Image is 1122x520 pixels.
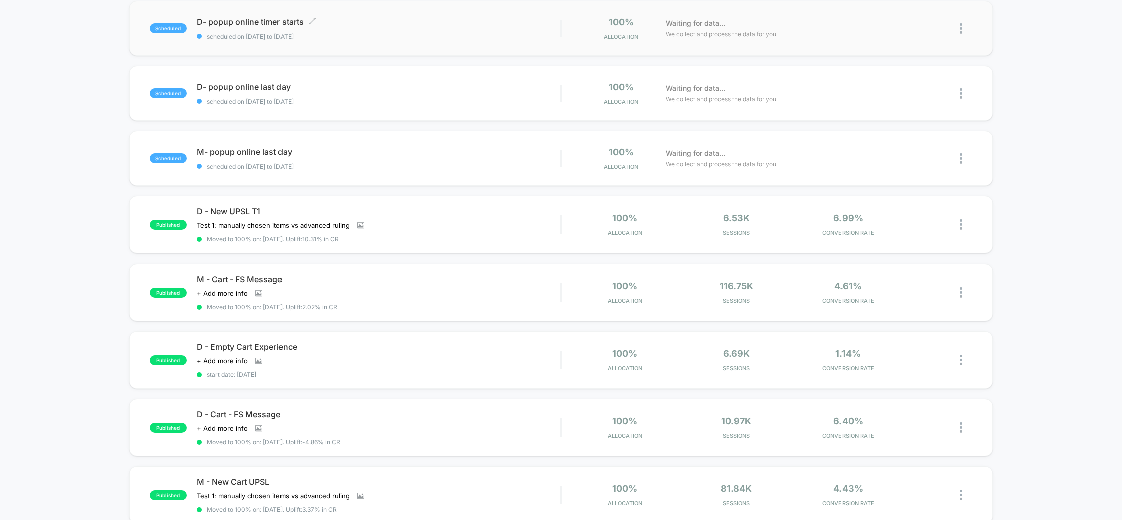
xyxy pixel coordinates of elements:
span: 4.61% [834,281,862,291]
span: M - Cart - FS Message [197,274,561,284]
span: Sessions [683,365,790,372]
span: 81.84k [721,483,752,494]
span: 100% [612,281,637,291]
img: close [960,153,962,164]
span: Allocation [608,297,642,304]
span: Allocation [608,500,642,507]
span: 100% [609,147,634,157]
span: scheduled [150,88,187,98]
span: 10.97k [721,416,751,426]
span: D - New UPSL T1 [197,206,561,216]
span: 6.99% [833,213,863,223]
span: We collect and process the data for you [666,94,776,104]
span: We collect and process the data for you [666,159,776,169]
span: start date: [DATE] [197,371,561,378]
span: 100% [612,213,637,223]
span: Allocation [608,365,642,372]
img: close [960,287,962,298]
span: 100% [609,17,634,27]
span: scheduled [150,23,187,33]
span: 1.14% [835,348,861,359]
span: Moved to 100% on: [DATE] . Uplift: -4.86% in CR [207,438,340,446]
span: scheduled on [DATE] to [DATE] [197,163,561,170]
img: close [960,422,962,433]
span: D- popup online last day [197,82,561,92]
span: Allocation [604,33,638,40]
span: Sessions [683,500,790,507]
span: 6.69k [723,348,750,359]
span: 100% [612,348,637,359]
span: We collect and process the data for you [666,29,776,39]
span: scheduled on [DATE] to [DATE] [197,98,561,105]
span: Sessions [683,297,790,304]
span: 4.43% [833,483,863,494]
span: Sessions [683,229,790,236]
span: Moved to 100% on: [DATE] . Uplift: 3.37% in CR [207,506,337,513]
span: CONVERSION RATE [795,297,902,304]
span: 100% [612,416,637,426]
img: close [960,219,962,230]
span: M- popup online last day [197,147,561,157]
img: close [960,355,962,365]
span: M - New Cart UPSL [197,477,561,487]
img: close [960,490,962,500]
span: Allocation [608,432,642,439]
span: CONVERSION RATE [795,432,902,439]
span: Test 1: manually chosen items vs advanced ruling [197,221,350,229]
span: 6.53k [723,213,750,223]
span: Moved to 100% on: [DATE] . Uplift: 10.31% in CR [207,235,339,243]
span: D - Empty Cart Experience [197,342,561,352]
span: 116.75k [720,281,753,291]
span: 6.40% [833,416,863,426]
span: D - Cart - FS Message [197,409,561,419]
span: 100% [609,82,634,92]
img: close [960,23,962,34]
span: Test 1: manually chosen items vs advanced ruling [197,492,350,500]
span: CONVERSION RATE [795,500,902,507]
span: Waiting for data... [666,148,725,159]
span: 100% [612,483,637,494]
span: CONVERSION RATE [795,229,902,236]
span: Allocation [604,163,638,170]
span: Allocation [608,229,642,236]
span: CONVERSION RATE [795,365,902,372]
span: Sessions [683,432,790,439]
span: D- popup online timer starts [197,17,561,27]
span: Allocation [604,98,638,105]
span: Moved to 100% on: [DATE] . Uplift: 2.02% in CR [207,303,337,311]
span: scheduled on [DATE] to [DATE] [197,33,561,40]
img: close [960,88,962,99]
span: Waiting for data... [666,83,725,94]
span: Waiting for data... [666,18,725,29]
